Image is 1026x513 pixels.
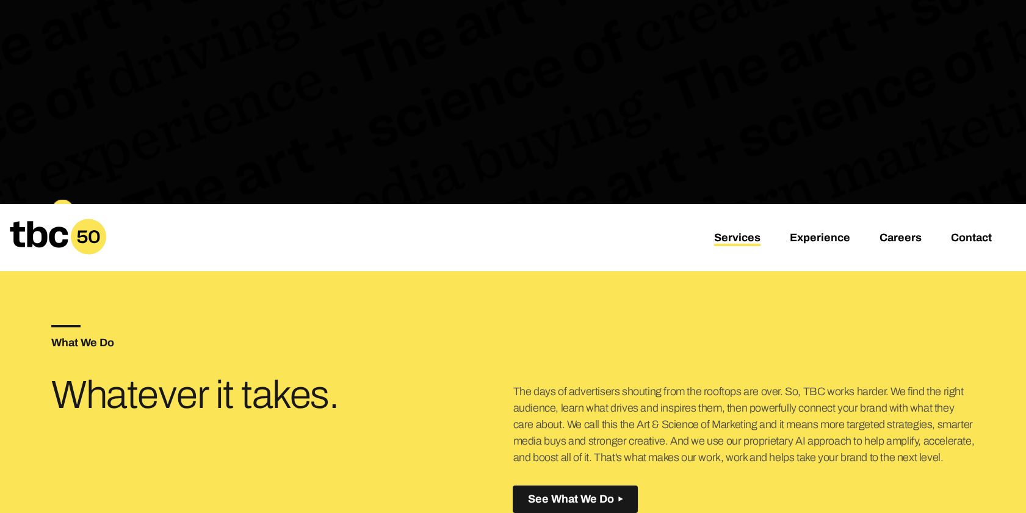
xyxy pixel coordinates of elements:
h5: What We Do [51,337,513,348]
a: Contact [951,231,992,246]
a: Careers [880,231,922,246]
a: Services [714,231,760,246]
a: Experience [790,231,850,246]
a: Home [10,246,106,259]
p: The days of advertisers shouting from the rooftops are over. So, TBC works harder. We find the ri... [513,384,974,466]
span: See What We Do [527,493,613,506]
h3: Whatever it takes. [51,377,359,413]
button: See What We Do [513,486,638,513]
